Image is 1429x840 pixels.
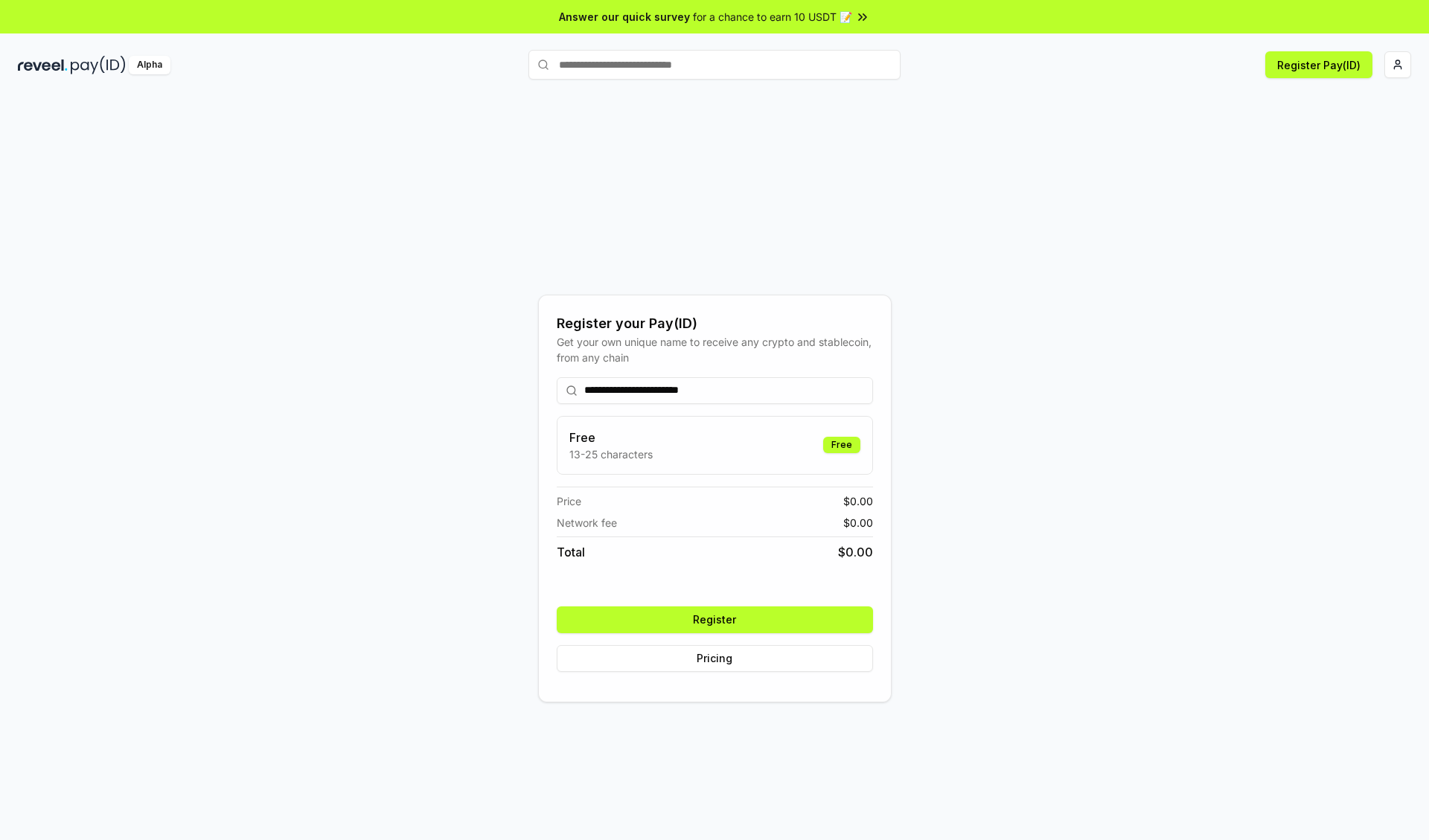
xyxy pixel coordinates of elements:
[823,437,860,453] div: Free
[843,493,873,509] span: $ 0.00
[843,515,873,530] span: $ 0.00
[18,56,68,74] img: reveel_dark
[557,543,585,561] span: Total
[557,515,617,530] span: Network fee
[557,606,873,633] button: Register
[569,429,653,446] h3: Free
[557,334,873,365] div: Get your own unique name to receive any crypto and stablecoin, from any chain
[838,543,873,561] span: $ 0.00
[559,9,690,25] span: Answer our quick survey
[557,645,873,672] button: Pricing
[71,56,126,74] img: pay_id
[693,9,852,25] span: for a chance to earn 10 USDT 📝
[129,56,170,74] div: Alpha
[557,313,873,334] div: Register your Pay(ID)
[1265,51,1372,78] button: Register Pay(ID)
[557,493,581,509] span: Price
[569,446,653,462] p: 13-25 characters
